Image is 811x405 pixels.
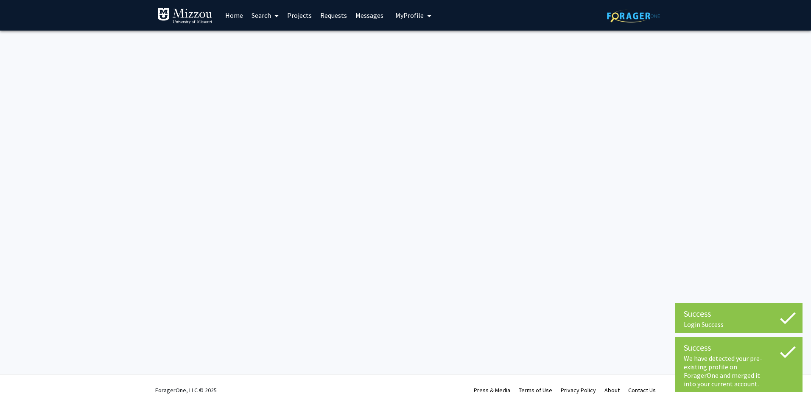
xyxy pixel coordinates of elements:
[316,0,351,30] a: Requests
[684,341,794,354] div: Success
[221,0,247,30] a: Home
[474,386,510,394] a: Press & Media
[607,9,660,22] img: ForagerOne Logo
[684,320,794,329] div: Login Success
[604,386,620,394] a: About
[351,0,388,30] a: Messages
[247,0,283,30] a: Search
[155,375,217,405] div: ForagerOne, LLC © 2025
[395,11,424,20] span: My Profile
[561,386,596,394] a: Privacy Policy
[684,354,794,388] div: We have detected your pre-existing profile on ForagerOne and merged it into your current account.
[157,8,213,25] img: University of Missouri Logo
[684,307,794,320] div: Success
[519,386,552,394] a: Terms of Use
[628,386,656,394] a: Contact Us
[283,0,316,30] a: Projects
